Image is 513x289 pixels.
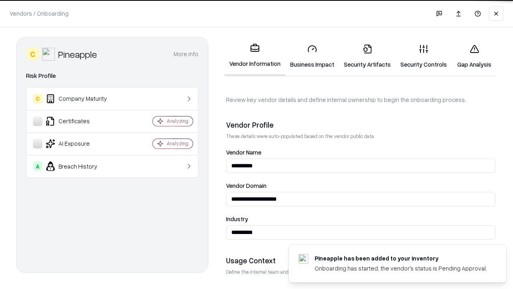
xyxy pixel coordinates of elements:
p: These details were auto-populated based on the vendor public data [226,133,495,140]
img: pineappleenergy.com [299,254,308,264]
label: Vendor Name [226,149,495,155]
div: Pineapple [58,48,97,61]
a: Vendor Information [224,37,285,76]
div: Company Maturity [33,94,129,104]
img: Pineapple [42,48,55,61]
div: Pineapple has been added to your inventory [315,254,487,263]
a: Business Impact [285,38,339,75]
p: Review key vendor details and define internal ownership to begin the onboarding process. [226,96,495,104]
div: Breach History [33,161,129,171]
div: Usage Context [226,256,495,265]
div: Vendor Profile [226,120,495,130]
div: Certificates [33,116,129,126]
div: Analyzing [167,140,188,147]
p: Define the internal team and reason for using this vendor. This helps assess business relevance a... [226,269,495,275]
p: Vendors / Onboarding [10,9,69,18]
div: Onboarding has started, the vendor's status is Pending Approval. [315,264,487,273]
label: Industry [226,216,495,222]
div: C [26,48,39,61]
label: Vendor Domain [226,183,495,189]
div: AI Exposure [33,139,129,149]
div: A [33,161,42,171]
button: More info [174,47,198,61]
div: Analyzing [167,118,188,124]
a: Gap Analysis [452,38,497,75]
a: Security Artifacts [339,38,396,75]
div: C [33,94,42,104]
div: Risk Profile [26,71,198,81]
a: Security Controls [396,38,452,75]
